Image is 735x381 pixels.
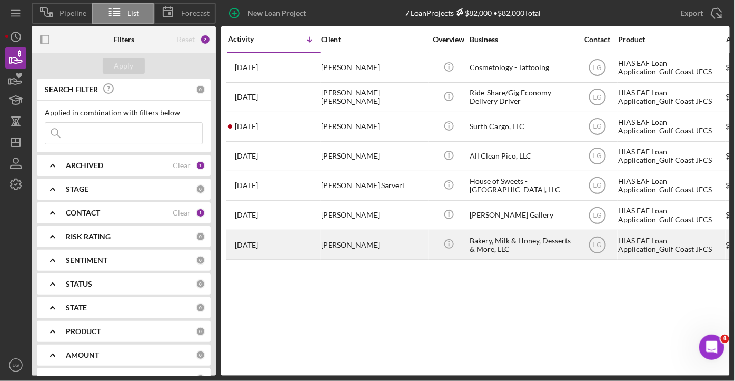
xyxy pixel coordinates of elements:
div: 0 [196,303,205,312]
text: LG [593,64,601,72]
button: Apply [103,58,145,74]
div: 7 Loan Projects • $82,000 Total [405,8,541,17]
div: Cosmetology - Tattooing [470,54,575,82]
div: 0 [196,232,205,241]
b: STATE [66,304,87,312]
div: 0 [196,279,205,289]
div: New Loan Project [247,3,306,24]
div: 0 [196,327,205,336]
span: Pipeline [59,9,86,17]
b: STATUS [66,280,92,288]
text: LG [593,123,601,131]
b: SEARCH FILTER [45,85,98,94]
div: Applied in combination with filters below [45,109,203,117]
text: LG [593,182,601,190]
div: 1 [196,161,205,170]
div: Bakery, Milk & Honey, Desserts & More, LLC [470,231,575,259]
div: HIAS EAF Loan Application_Gulf Coast JFCS [618,113,723,141]
div: Reset [177,35,195,44]
div: Business [470,35,575,44]
span: List [128,9,140,17]
iframe: Intercom live chat [699,335,724,360]
time: 2025-08-19 00:20 [235,63,258,72]
div: Export [681,3,703,24]
div: Product [618,35,723,44]
span: 4 [721,335,729,343]
div: HIAS EAF Loan Application_Gulf Coast JFCS [618,201,723,229]
b: Filters [113,35,134,44]
b: SENTIMENT [66,256,107,265]
time: 2025-06-29 21:55 [235,211,258,219]
button: New Loan Project [221,3,316,24]
div: Contact [578,35,617,44]
text: LG [593,212,601,219]
div: Client [321,35,426,44]
time: 2025-08-17 23:05 [235,122,258,131]
text: LG [593,241,601,249]
text: LG [593,94,601,101]
div: 1 [196,208,205,218]
div: HIAS EAF Loan Application_Gulf Coast JFCS [618,231,723,259]
b: PRODUCT [66,327,101,336]
div: Overview [429,35,469,44]
div: 0 [196,256,205,265]
div: [PERSON_NAME] [321,201,426,229]
div: 0 [196,350,205,360]
div: [PERSON_NAME] [321,54,426,82]
div: [PERSON_NAME] Gallery [470,201,575,229]
div: [PERSON_NAME] [321,231,426,259]
div: HIAS EAF Loan Application_Gulf Coast JFCS [618,54,723,82]
text: LG [13,363,19,368]
time: 2025-07-31 03:44 [235,181,258,190]
time: 2025-08-18 22:15 [235,93,258,101]
div: [PERSON_NAME] [PERSON_NAME] [321,83,426,111]
span: Forecast [181,9,210,17]
div: [PERSON_NAME] [321,113,426,141]
div: All Clean Pico, LLC [470,142,575,170]
div: HIAS EAF Loan Application_Gulf Coast JFCS [618,83,723,111]
button: LG [5,355,26,376]
div: Clear [173,161,191,170]
div: 0 [196,184,205,194]
time: 2025-06-29 04:05 [235,241,258,249]
div: $82,000 [454,8,492,17]
div: 0 [196,85,205,94]
div: [PERSON_NAME] [321,142,426,170]
b: STAGE [66,185,88,193]
div: House of Sweets - [GEOGRAPHIC_DATA], LLC [470,172,575,200]
text: LG [593,153,601,160]
time: 2025-08-14 17:53 [235,152,258,160]
b: ARCHIVED [66,161,103,170]
div: HIAS EAF Loan Application_Gulf Coast JFCS [618,172,723,200]
b: CONTACT [66,209,100,217]
div: Clear [173,209,191,217]
button: Export [670,3,730,24]
div: 2 [200,34,211,45]
b: RISK RATING [66,232,111,241]
div: HIAS EAF Loan Application_Gulf Coast JFCS [618,142,723,170]
b: AMOUNT [66,351,99,359]
div: Apply [114,58,134,74]
div: Ride-Share/Gig Economy Delivery Driver [470,83,575,111]
div: Surth Cargo, LLC [470,113,575,141]
div: Activity [228,35,274,43]
div: [PERSON_NAME] Sarveri [321,172,426,200]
